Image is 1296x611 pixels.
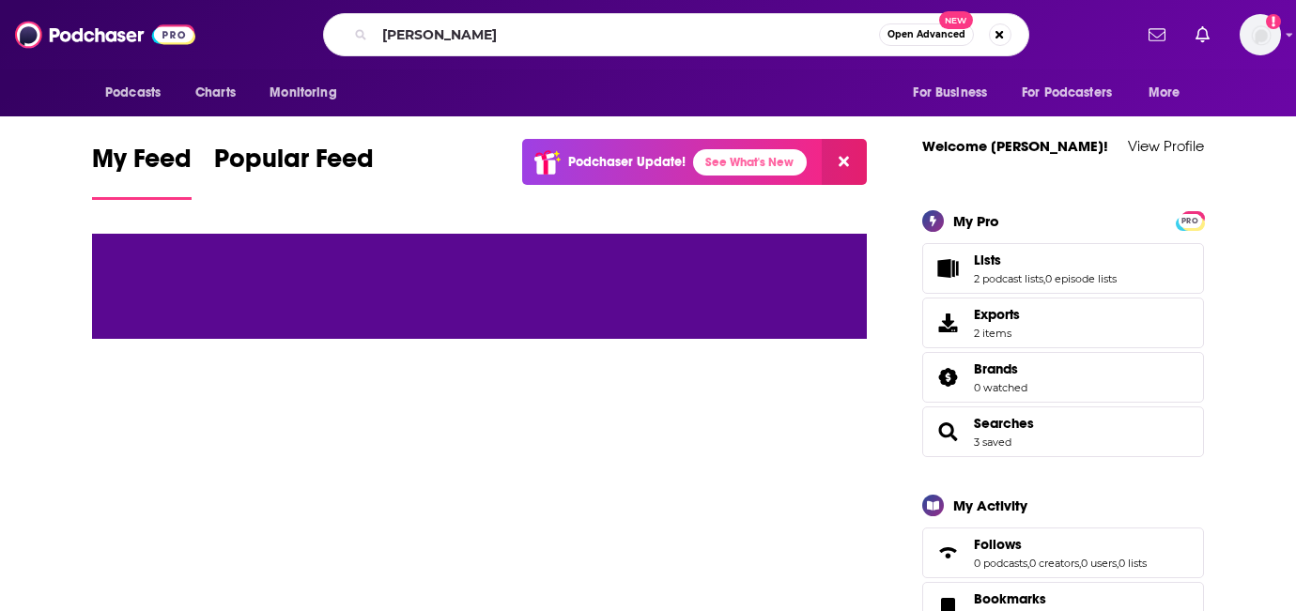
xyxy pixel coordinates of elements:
[1179,214,1201,228] span: PRO
[1266,14,1281,29] svg: Add a profile image
[974,252,1117,268] a: Lists
[214,143,374,200] a: Popular Feed
[929,255,966,282] a: Lists
[214,143,374,186] span: Popular Feed
[195,80,236,106] span: Charts
[1117,557,1119,570] span: ,
[1240,14,1281,55] button: Show profile menu
[693,149,807,176] a: See What's New
[974,306,1020,323] span: Exports
[1079,557,1081,570] span: ,
[1022,80,1112,106] span: For Podcasters
[887,30,965,39] span: Open Advanced
[929,310,966,336] span: Exports
[1149,80,1180,106] span: More
[1135,75,1204,111] button: open menu
[974,360,1018,377] span: Brands
[953,496,1027,514] div: My Activity
[1128,137,1204,155] a: View Profile
[974,252,1001,268] span: Lists
[974,590,1046,607] span: Bookmarks
[939,11,973,29] span: New
[922,243,1204,294] span: Lists
[929,540,966,566] a: Follows
[974,435,1011,449] a: 3 saved
[92,143,192,186] span: My Feed
[1119,557,1147,570] a: 0 lists
[974,536,1147,553] a: Follows
[922,298,1204,348] a: Exports
[922,137,1108,155] a: Welcome [PERSON_NAME]!
[974,381,1027,394] a: 0 watched
[92,143,192,200] a: My Feed
[879,23,974,46] button: Open AdvancedNew
[105,80,161,106] span: Podcasts
[1010,75,1139,111] button: open menu
[974,536,1022,553] span: Follows
[1240,14,1281,55] span: Logged in as ellerylsmith123
[974,327,1020,340] span: 2 items
[15,17,195,53] img: Podchaser - Follow, Share and Rate Podcasts
[1141,19,1173,51] a: Show notifications dropdown
[1081,557,1117,570] a: 0 users
[92,75,185,111] button: open menu
[900,75,1011,111] button: open menu
[929,364,966,390] a: Brands
[1043,272,1045,285] span: ,
[256,75,361,111] button: open menu
[922,527,1204,578] span: Follows
[974,360,1027,377] a: Brands
[375,20,879,50] input: Search podcasts, credits, & more...
[1240,14,1281,55] img: User Profile
[1027,557,1029,570] span: ,
[974,272,1043,285] a: 2 podcast lists
[974,590,1084,607] a: Bookmarks
[323,13,1029,56] div: Search podcasts, credits, & more...
[1179,212,1201,226] a: PRO
[974,415,1034,432] a: Searches
[183,75,247,111] a: Charts
[922,352,1204,403] span: Brands
[974,557,1027,570] a: 0 podcasts
[1045,272,1117,285] a: 0 episode lists
[1029,557,1079,570] a: 0 creators
[568,154,686,170] p: Podchaser Update!
[929,419,966,445] a: Searches
[270,80,336,106] span: Monitoring
[1188,19,1217,51] a: Show notifications dropdown
[922,406,1204,457] span: Searches
[953,212,999,230] div: My Pro
[913,80,987,106] span: For Business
